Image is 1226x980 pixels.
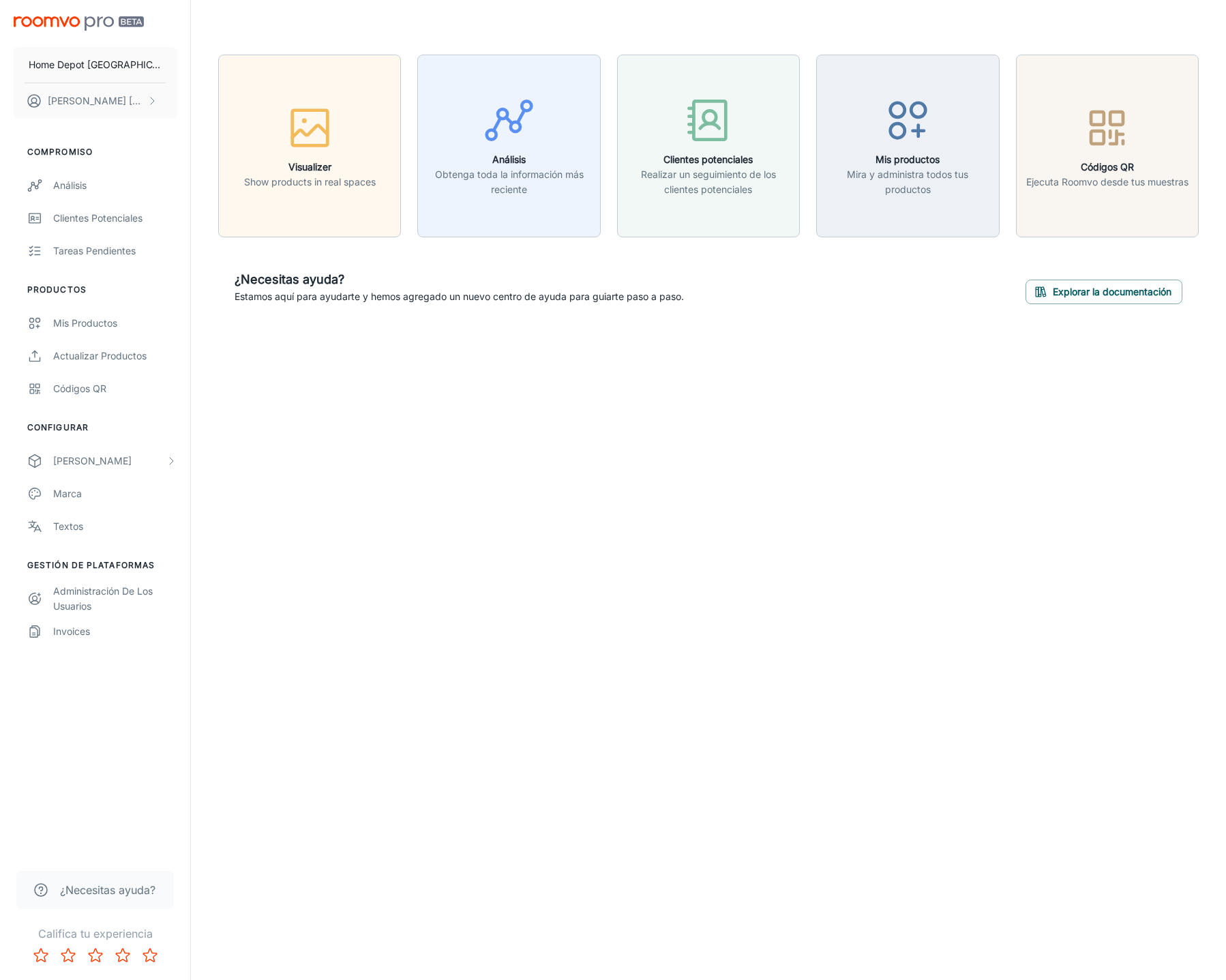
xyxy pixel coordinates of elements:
button: Clientes potencialesRealizar un seguimiento de los clientes potenciales [617,55,800,237]
img: Roomvo PRO Beta [14,16,144,31]
h6: ¿Necesitas ayuda? [235,270,684,289]
h6: Clientes potenciales [626,152,791,167]
div: Mis productos [53,316,177,331]
p: Show products in real spaces [244,175,376,190]
button: AnálisisObtenga toda la información más reciente [417,55,600,237]
p: Obtenga toda la información más reciente [426,167,591,197]
h6: Mis productos [825,152,990,167]
h6: Análisis [426,152,591,167]
h6: Códigos QR [1026,160,1188,175]
div: Clientes potenciales [53,211,177,226]
h6: Visualizer [244,160,376,175]
a: Códigos QREjecuta Roomvo desde tus muestras [1016,138,1199,152]
a: AnálisisObtenga toda la información más reciente [417,138,600,152]
a: Mis productosMira y administra todos tus productos [816,138,999,152]
div: Análisis [53,178,177,193]
button: Home Depot [GEOGRAPHIC_DATA] [14,47,177,83]
button: VisualizerShow products in real spaces [218,55,401,237]
a: Explorar la documentación [1026,284,1182,298]
button: Explorar la documentación [1026,280,1182,304]
div: Tareas pendientes [53,243,177,258]
p: Mira y administra todos tus productos [825,167,990,197]
button: Mis productosMira y administra todos tus productos [816,55,999,237]
p: Estamos aquí para ayudarte y hemos agregado un nuevo centro de ayuda para guiarte paso a paso. [235,289,684,304]
p: Realizar un seguimiento de los clientes potenciales [626,167,791,197]
p: Home Depot [GEOGRAPHIC_DATA] [29,57,162,72]
button: Códigos QREjecuta Roomvo desde tus muestras [1016,55,1199,237]
a: Clientes potencialesRealizar un seguimiento de los clientes potenciales [617,138,800,152]
div: Actualizar productos [53,348,177,363]
p: Ejecuta Roomvo desde tus muestras [1026,175,1188,190]
button: [PERSON_NAME] [PERSON_NAME] [14,83,177,119]
p: [PERSON_NAME] [PERSON_NAME] [48,93,144,108]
